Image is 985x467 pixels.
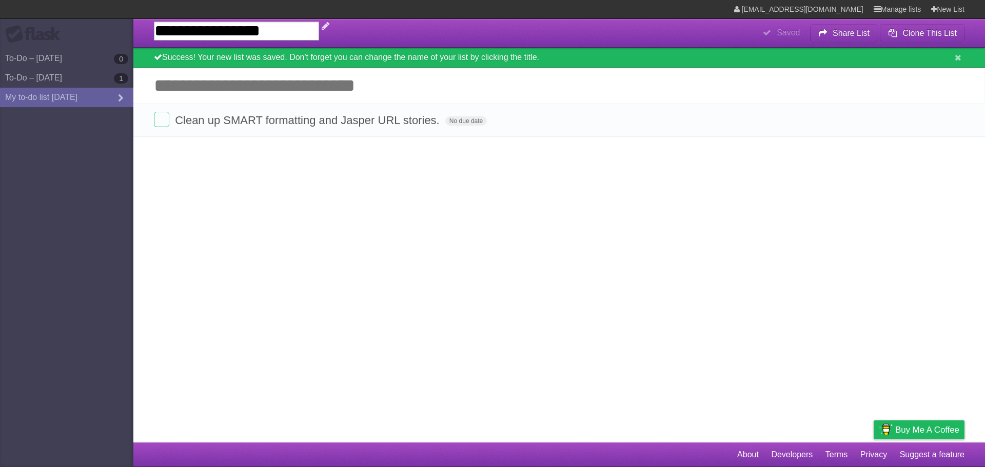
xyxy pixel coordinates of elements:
[879,421,893,438] img: Buy me a coffee
[895,421,959,439] span: Buy me a coffee
[810,24,878,43] button: Share List
[175,114,442,127] span: Clean up SMART formatting and Jasper URL stories.
[771,445,813,464] a: Developers
[902,29,957,37] b: Clone This List
[860,445,887,464] a: Privacy
[114,73,128,84] b: 1
[880,24,964,43] button: Clone This List
[445,116,487,126] span: No due date
[900,445,964,464] a: Suggest a feature
[5,25,67,44] div: Flask
[825,445,848,464] a: Terms
[777,28,800,37] b: Saved
[833,29,870,37] b: Share List
[133,48,985,68] div: Success! Your new list was saved. Don't forget you can change the name of your list by clicking t...
[154,112,169,127] label: Done
[737,445,759,464] a: About
[114,54,128,64] b: 0
[874,420,964,439] a: Buy me a coffee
